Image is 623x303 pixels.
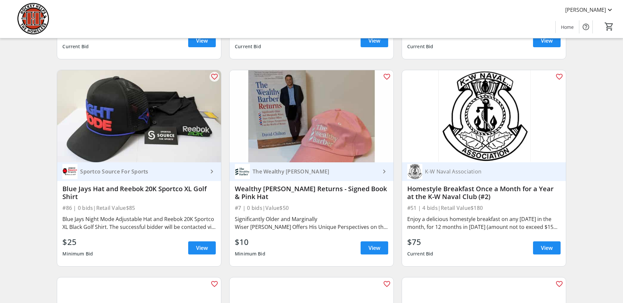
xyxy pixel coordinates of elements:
[78,168,208,175] div: Sportco Source For Sports
[368,244,380,252] span: View
[533,241,561,254] a: View
[380,168,388,175] mat-icon: keyboard_arrow_right
[407,236,434,248] div: $75
[555,73,563,81] mat-icon: favorite_outline
[235,236,265,248] div: $10
[407,248,434,260] div: Current Bid
[62,41,89,52] div: Current Bid
[62,185,216,201] div: Blue Jays Hat and Reebok 20K Sportco XL Golf Shirt
[603,21,615,32] button: Cart
[541,37,553,45] span: View
[196,37,208,45] span: View
[407,41,434,52] div: Current Bid
[422,168,553,175] div: K-W Naval Association
[560,5,619,15] button: [PERSON_NAME]
[407,164,422,179] img: K-W Naval Association
[361,241,388,254] a: View
[407,185,561,201] div: Homestyle Breakfast Once a Month for a Year at the K-W Naval Club (#2)
[230,70,393,162] img: Wealthy Barber Returns - Signed Book & Pink Hat
[57,70,221,162] img: Blue Jays Hat and Reebok 20K Sportco XL Golf Shirt
[62,203,216,212] div: #86 | 0 bids | Retail Value $85
[555,280,563,288] mat-icon: favorite_outline
[235,164,250,179] img: The Wealthy Barber
[579,20,592,33] button: Help
[208,168,216,175] mat-icon: keyboard_arrow_right
[235,215,388,231] div: Significantly Older and Marginally Wiser [PERSON_NAME] Offers His Unique Perspectives on the Worl...
[188,34,216,47] a: View
[188,241,216,254] a: View
[361,34,388,47] a: View
[250,168,380,175] div: The Wealthy [PERSON_NAME]
[211,73,218,81] mat-icon: favorite_outline
[235,185,388,201] div: Wealthy [PERSON_NAME] Returns - Signed Book & Pink Hat
[533,34,561,47] a: View
[230,162,393,181] a: The Wealthy BarberThe Wealthy [PERSON_NAME]
[407,203,561,212] div: #51 | 4 bids | Retail Value $180
[196,244,208,252] span: View
[368,37,380,45] span: View
[235,203,388,212] div: #7 | 0 bids | Value $50
[235,248,265,260] div: Minimum Bid
[383,280,391,288] mat-icon: favorite_outline
[62,164,78,179] img: Sportco Source For Sports
[561,24,574,30] span: Home
[235,41,261,52] div: Current Bid
[4,3,62,35] img: Hockey Helps the Homeless's Logo
[57,162,221,181] a: Sportco Source For SportsSportco Source For Sports
[62,248,93,260] div: Minimum Bid
[402,70,566,162] img: Homestyle Breakfast Once a Month for a Year at the K-W Naval Club (#2)
[211,280,218,288] mat-icon: favorite_outline
[62,236,93,248] div: $25
[556,21,579,33] a: Home
[62,215,216,231] div: Blue Jays Night Mode Adjustable Hat and Reebok 20K Sportco XL Black Golf Shirt. The successful bi...
[541,244,553,252] span: View
[565,6,606,14] span: [PERSON_NAME]
[383,73,391,81] mat-icon: favorite_outline
[407,215,561,231] div: Enjoy a delicious homestyle breakfast on any [DATE] in the month, for 12 months in [DATE] (amount...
